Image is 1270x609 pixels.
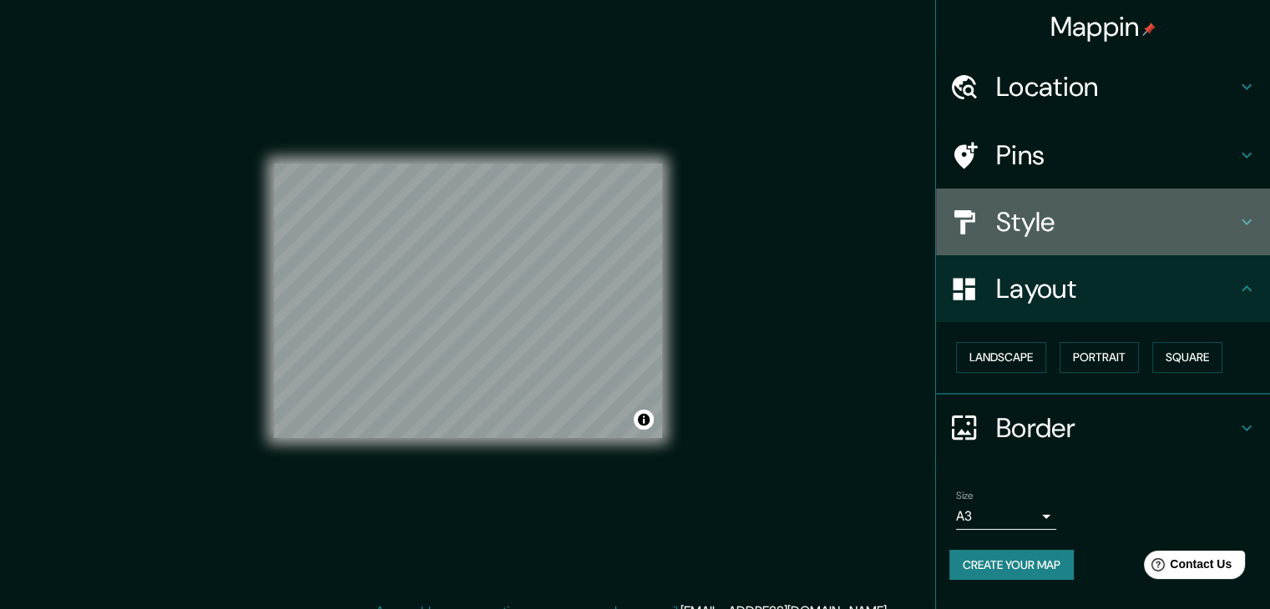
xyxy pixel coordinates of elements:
[634,410,654,430] button: Toggle attribution
[1152,342,1222,373] button: Square
[996,138,1237,172] h4: Pins
[956,342,1046,373] button: Landscape
[1050,10,1156,43] h4: Mappin
[936,395,1270,461] div: Border
[1060,342,1139,373] button: Portrait
[936,122,1270,189] div: Pins
[1121,544,1252,591] iframe: Help widget launcher
[936,255,1270,322] div: Layout
[996,272,1237,305] h4: Layout
[996,411,1237,445] h4: Border
[936,53,1270,120] div: Location
[996,70,1237,103] h4: Location
[949,550,1074,581] button: Create your map
[936,189,1270,255] div: Style
[996,205,1237,239] h4: Style
[956,503,1056,530] div: A3
[274,164,662,438] canvas: Map
[1142,23,1156,36] img: pin-icon.png
[956,488,974,502] label: Size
